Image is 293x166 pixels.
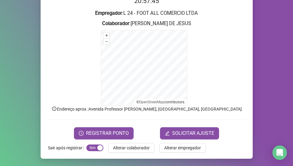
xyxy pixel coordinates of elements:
span: edit [165,131,170,136]
span: Alterar colaborador [113,144,150,151]
a: OpenStreetMap [139,100,164,104]
button: – [104,39,109,45]
li: © contributors. [136,100,185,104]
label: Sair após registrar [48,143,86,153]
span: Alterar empregador [164,144,201,151]
span: info-circle [52,106,57,111]
span: REGISTRAR PONTO [86,130,129,137]
span: clock-circle [79,131,84,136]
p: Endereço aprox. : Avenida Professor [PERSON_NAME], [GEOGRAPHIC_DATA], [GEOGRAPHIC_DATA] [48,106,245,112]
button: editSOLICITAR AJUSTE [160,127,219,139]
h3: : [PERSON_NAME] DE JESUS [48,20,245,28]
button: Alterar colaborador [108,143,155,153]
button: + [104,33,109,38]
div: Open Intercom Messenger [272,145,287,160]
span: SOLICITAR AJUSTE [172,130,214,137]
strong: Empregador [95,10,122,16]
button: REGISTRAR PONTO [74,127,134,139]
h3: : L 24 - FOOT ALL COMERCIO LTDA [48,9,245,17]
strong: Colaborador [102,21,129,26]
button: Alterar empregador [159,143,206,153]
